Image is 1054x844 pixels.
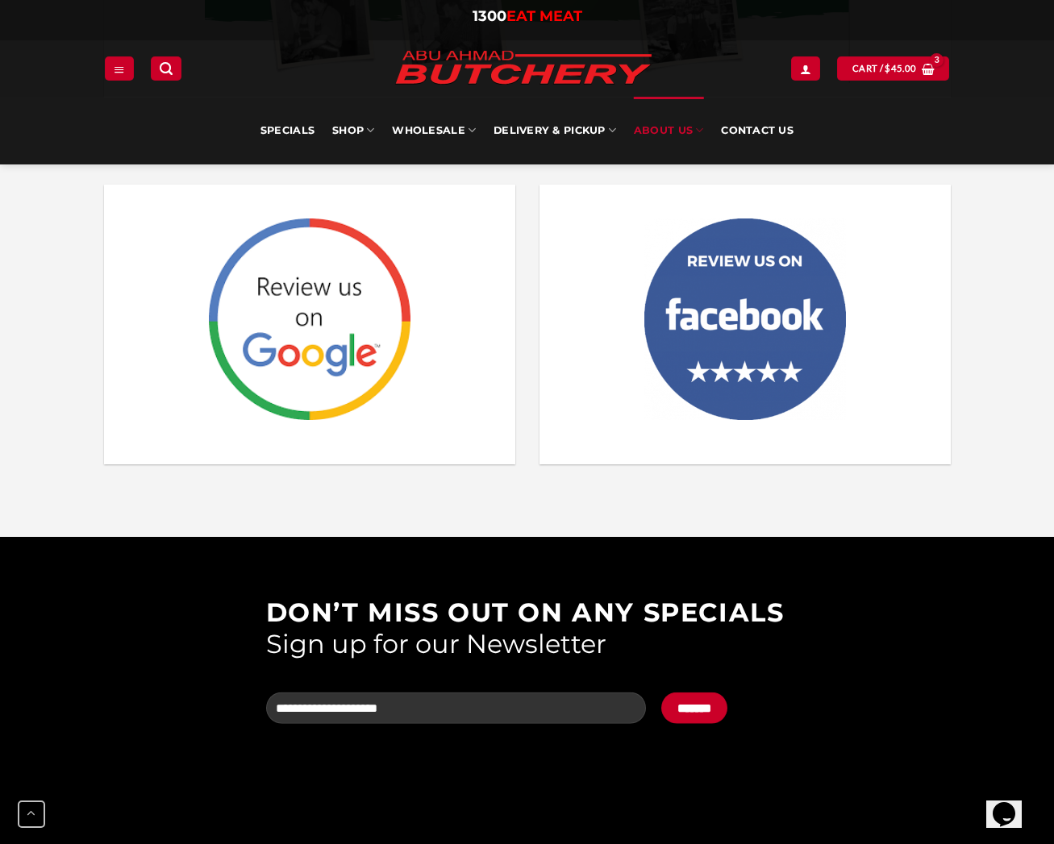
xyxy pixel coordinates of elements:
[986,780,1038,828] iframe: chat widget
[506,7,582,25] span: EAT MEAT
[473,7,506,25] span: 1300
[852,61,916,76] span: Cart /
[266,686,789,730] form: Contact form
[644,217,846,421] img: Abu Ahmad Butchery History
[837,56,949,80] a: View cart
[721,97,794,164] a: Contact Us
[136,217,483,421] a: Abu-Ahmad-Butchery-Sydney-Online-Halal-Butcher-review abu ahmad butchery on Google
[473,7,582,25] a: 1300EAT MEAT
[151,56,181,80] a: Search
[382,40,664,97] img: Abu Ahmad Butchery
[260,97,315,164] a: Specials
[494,97,616,164] a: Delivery & Pickup
[266,630,789,656] h3: Sign up for our Newsletter
[885,61,890,76] span: $
[332,97,374,164] a: SHOP
[634,97,703,164] a: About Us
[392,97,476,164] a: Wholesale
[209,217,410,421] img: Abu Ahmad Butchery History
[885,63,916,73] bdi: 45.00
[266,597,785,628] strong: Don’t miss out on any specials
[572,217,919,421] a: Abu-Ahmad-Butchery-Sydney-Online-Halal-Butcher-review abu ahmad butchery on facebook
[105,56,134,80] a: Menu
[18,800,45,828] button: Go to top
[791,56,820,80] a: Login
